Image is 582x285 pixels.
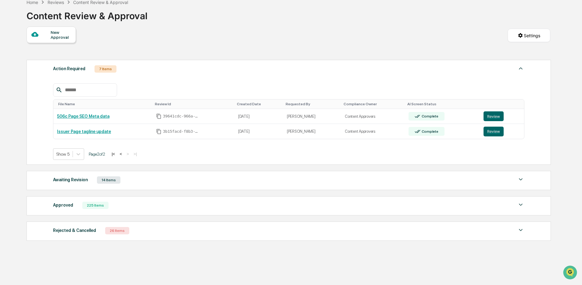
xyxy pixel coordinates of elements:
[105,227,129,234] div: 26 Items
[61,103,74,108] span: Pylon
[132,151,139,157] button: >|
[6,78,11,82] div: 🖐️
[50,77,76,83] span: Attestations
[4,74,42,85] a: 🖐️Preclearance
[420,129,438,134] div: Complete
[508,29,550,42] button: Settings
[155,102,232,106] div: Toggle SortBy
[27,5,148,21] div: Content Review & Approval
[57,114,109,119] a: 506c Page SEO Meta data
[21,53,77,58] div: We're available if you need us!
[484,111,504,121] button: Review
[517,65,524,72] img: caret
[234,109,283,124] td: [DATE]
[97,176,120,184] div: 14 Items
[485,102,522,106] div: Toggle SortBy
[484,127,521,136] a: Review
[6,89,11,94] div: 🔎
[58,102,150,106] div: Toggle SortBy
[517,176,524,183] img: caret
[163,129,199,134] span: 3b15facd-f8b3-477c-80ee-d7a648742bf4
[53,201,73,209] div: Approved
[341,109,405,124] td: Content Approvers
[89,152,105,157] span: Page 2 of 2
[286,102,339,106] div: Toggle SortBy
[6,13,111,23] p: How can we help?
[12,77,39,83] span: Preclearance
[82,202,109,209] div: 225 Items
[51,30,71,40] div: New Approval
[6,47,17,58] img: 1746055101610-c473b297-6a78-478c-a979-82029cc54cd1
[484,127,504,136] button: Review
[156,129,162,134] span: Copy Id
[104,49,111,56] button: Start new chat
[517,226,524,234] img: caret
[125,151,131,157] button: >
[283,124,341,139] td: [PERSON_NAME]
[53,226,96,234] div: Rejected & Cancelled
[283,109,341,124] td: [PERSON_NAME]
[43,103,74,108] a: Powered byPylon
[484,111,521,121] a: Review
[12,88,38,95] span: Data Lookup
[44,78,49,82] div: 🗄️
[237,102,281,106] div: Toggle SortBy
[163,114,199,119] span: 39641cdc-966a-4e65-879f-2a6a777944d8
[53,176,88,184] div: Awaiting Revision
[57,129,111,134] a: Issuer Page tagline update
[344,102,402,106] div: Toggle SortBy
[95,65,116,73] div: 7 Items
[407,102,477,106] div: Toggle SortBy
[118,151,124,157] button: <
[110,151,117,157] button: |<
[21,47,100,53] div: Start new chat
[420,114,438,118] div: Complete
[234,124,283,139] td: [DATE]
[156,114,162,119] span: Copy Id
[53,65,85,73] div: Action Required
[42,74,78,85] a: 🗄️Attestations
[517,201,524,208] img: caret
[341,124,405,139] td: Content Approvers
[562,265,579,281] iframe: Open customer support
[4,86,41,97] a: 🔎Data Lookup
